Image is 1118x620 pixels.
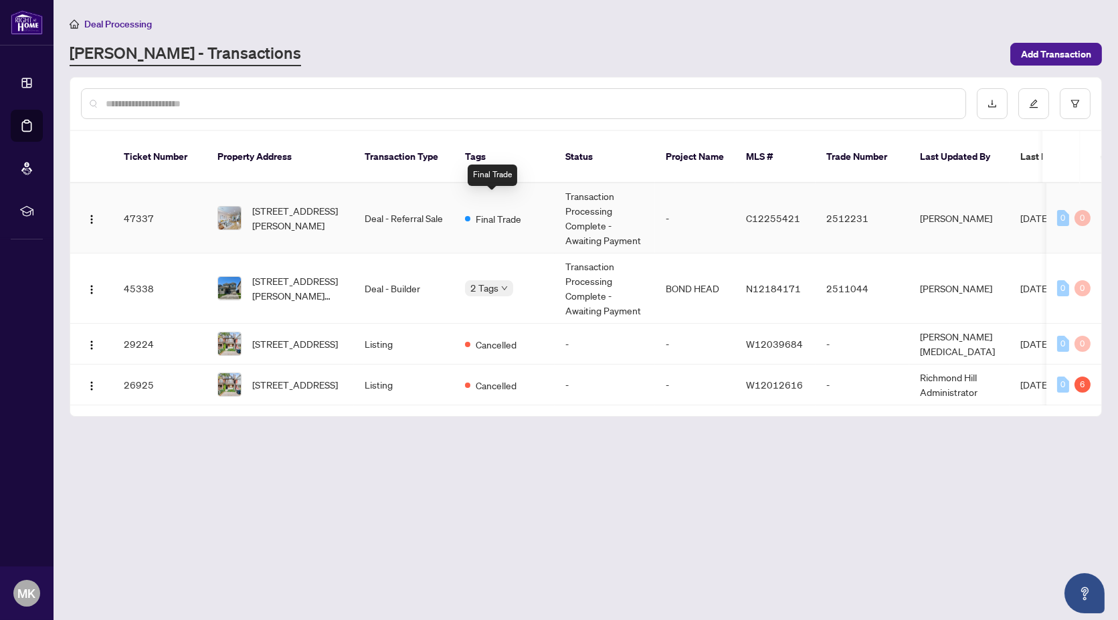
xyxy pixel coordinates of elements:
[655,183,735,253] td: -
[454,131,555,183] th: Tags
[735,131,816,183] th: MLS #
[354,365,454,405] td: Listing
[1057,336,1069,352] div: 0
[252,377,338,392] span: [STREET_ADDRESS]
[501,285,508,292] span: down
[1020,379,1050,391] span: [DATE]
[909,324,1010,365] td: [PERSON_NAME][MEDICAL_DATA]
[354,131,454,183] th: Transaction Type
[207,131,354,183] th: Property Address
[746,212,800,224] span: C12255421
[655,253,735,324] td: BOND HEAD
[113,324,207,365] td: 29224
[218,207,241,229] img: thumbnail-img
[977,88,1008,119] button: download
[70,42,301,66] a: [PERSON_NAME] - Transactions
[1057,377,1069,393] div: 0
[18,584,36,603] span: MK
[81,278,102,299] button: Logo
[252,274,343,303] span: [STREET_ADDRESS][PERSON_NAME][PERSON_NAME]
[86,381,97,391] img: Logo
[113,365,207,405] td: 26925
[909,183,1010,253] td: [PERSON_NAME]
[113,131,207,183] th: Ticket Number
[816,253,909,324] td: 2511044
[476,337,517,352] span: Cancelled
[1029,99,1038,108] span: edit
[555,131,655,183] th: Status
[909,253,1010,324] td: [PERSON_NAME]
[1010,43,1102,66] button: Add Transaction
[470,280,498,296] span: 2 Tags
[746,379,803,391] span: W12012616
[252,336,338,351] span: [STREET_ADDRESS]
[70,19,79,29] span: home
[1075,336,1091,352] div: 0
[113,183,207,253] td: 47337
[1021,43,1091,65] span: Add Transaction
[746,338,803,350] span: W12039684
[86,214,97,225] img: Logo
[655,324,735,365] td: -
[555,183,655,253] td: Transaction Processing Complete - Awaiting Payment
[1020,149,1102,164] span: Last Modified Date
[86,284,97,295] img: Logo
[816,365,909,405] td: -
[476,211,521,226] span: Final Trade
[113,253,207,324] td: 45338
[354,183,454,253] td: Deal - Referral Sale
[816,131,909,183] th: Trade Number
[1075,210,1091,226] div: 0
[218,332,241,355] img: thumbnail-img
[555,365,655,405] td: -
[1020,338,1050,350] span: [DATE]
[555,324,655,365] td: -
[1057,210,1069,226] div: 0
[1020,212,1050,224] span: [DATE]
[655,365,735,405] td: -
[1075,377,1091,393] div: 6
[555,253,655,324] td: Transaction Processing Complete - Awaiting Payment
[86,340,97,350] img: Logo
[1075,280,1091,296] div: 0
[746,282,801,294] span: N12184171
[1020,282,1050,294] span: [DATE]
[1064,573,1105,613] button: Open asap
[354,324,454,365] td: Listing
[468,165,517,186] div: Final Trade
[816,183,909,253] td: 2512231
[84,18,152,30] span: Deal Processing
[218,277,241,300] img: thumbnail-img
[1018,88,1049,119] button: edit
[988,99,997,108] span: download
[655,131,735,183] th: Project Name
[909,365,1010,405] td: Richmond Hill Administrator
[1060,88,1091,119] button: filter
[81,207,102,229] button: Logo
[476,378,517,393] span: Cancelled
[252,203,343,233] span: [STREET_ADDRESS][PERSON_NAME]
[909,131,1010,183] th: Last Updated By
[816,324,909,365] td: -
[354,253,454,324] td: Deal - Builder
[1057,280,1069,296] div: 0
[1070,99,1080,108] span: filter
[218,373,241,396] img: thumbnail-img
[81,374,102,395] button: Logo
[11,10,43,35] img: logo
[81,333,102,354] button: Logo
